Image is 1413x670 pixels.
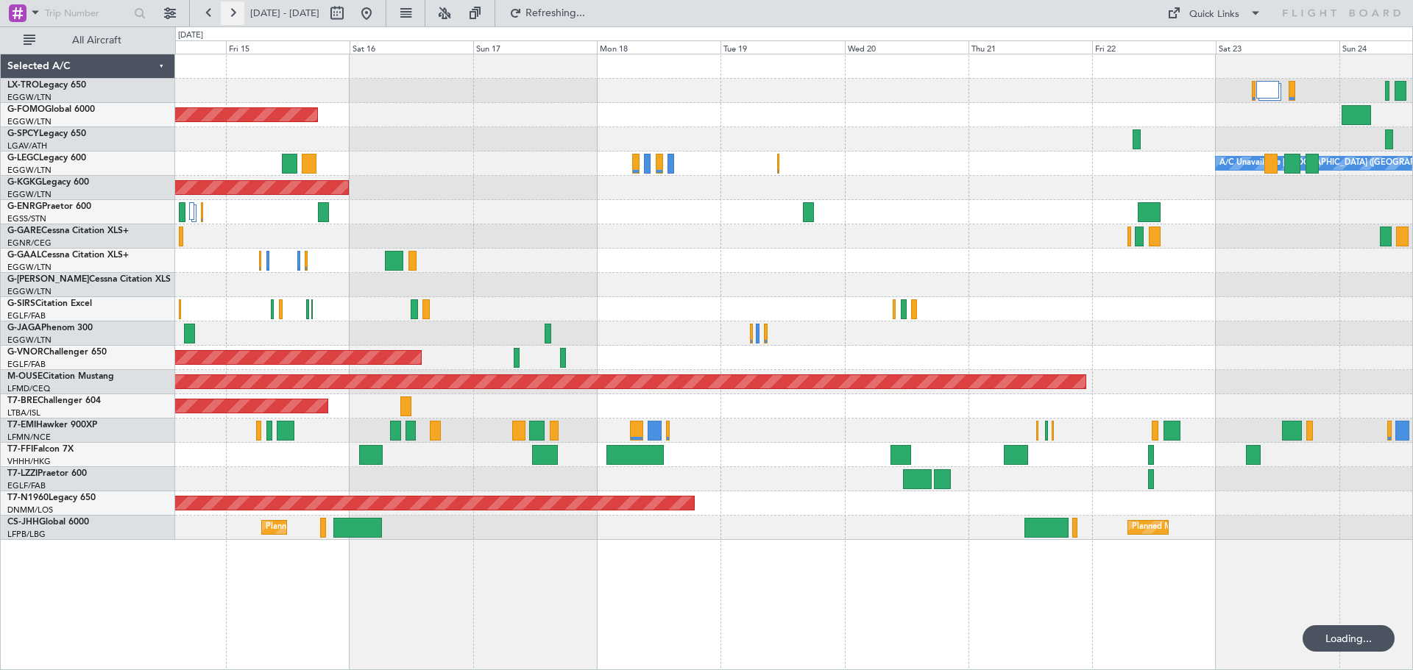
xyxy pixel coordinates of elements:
[7,421,36,430] span: T7-EMI
[7,154,86,163] a: G-LEGCLegacy 600
[1132,516,1364,538] div: Planned Maint [GEOGRAPHIC_DATA] ([GEOGRAPHIC_DATA])
[7,518,39,527] span: CS-JHH
[7,92,52,103] a: EGGW/LTN
[525,8,587,18] span: Refreshing...
[1189,7,1239,22] div: Quick Links
[7,445,74,454] a: T7-FFIFalcon 7X
[597,40,720,54] div: Mon 18
[7,299,92,308] a: G-SIRSCitation Excel
[7,116,52,127] a: EGGW/LTN
[266,516,497,538] div: Planned Maint [GEOGRAPHIC_DATA] ([GEOGRAPHIC_DATA])
[7,518,89,527] a: CS-JHHGlobal 6000
[7,480,46,491] a: EGLF/FAB
[45,2,130,24] input: Trip Number
[7,178,89,187] a: G-KGKGLegacy 600
[7,129,39,138] span: G-SPCY
[968,40,1092,54] div: Thu 21
[7,456,51,467] a: VHHH/HKG
[350,40,473,54] div: Sat 16
[7,178,42,187] span: G-KGKG
[7,238,52,249] a: EGNR/CEG
[7,286,52,297] a: EGGW/LTN
[7,324,93,332] a: G-JAGAPhenom 300
[7,493,49,502] span: T7-N1960
[7,275,89,284] span: G-[PERSON_NAME]
[7,81,86,90] a: LX-TROLegacy 650
[7,202,91,211] a: G-ENRGPraetor 600
[38,35,155,46] span: All Aircraft
[7,251,41,260] span: G-GAAL
[178,29,203,42] div: [DATE]
[503,1,591,25] button: Refreshing...
[7,372,43,381] span: M-OUSE
[7,129,86,138] a: G-SPCYLegacy 650
[1092,40,1216,54] div: Fri 22
[7,262,52,273] a: EGGW/LTN
[7,275,171,284] a: G-[PERSON_NAME]Cessna Citation XLS
[7,189,52,200] a: EGGW/LTN
[7,105,95,114] a: G-FOMOGlobal 6000
[7,445,33,454] span: T7-FFI
[7,469,38,478] span: T7-LZZI
[7,421,97,430] a: T7-EMIHawker 900XP
[473,40,597,54] div: Sun 17
[7,529,46,540] a: LFPB/LBG
[7,359,46,370] a: EGLF/FAB
[7,335,52,346] a: EGGW/LTN
[7,493,96,502] a: T7-N1960Legacy 650
[7,407,40,418] a: LTBA/ISL
[7,165,52,176] a: EGGW/LTN
[7,299,35,308] span: G-SIRS
[7,432,51,443] a: LFMN/NCE
[7,202,42,211] span: G-ENRG
[7,251,129,260] a: G-GAALCessna Citation XLS+
[7,372,114,381] a: M-OUSECitation Mustang
[7,348,107,357] a: G-VNORChallenger 650
[7,505,53,516] a: DNMM/LOS
[845,40,968,54] div: Wed 20
[1160,1,1269,25] button: Quick Links
[7,469,87,478] a: T7-LZZIPraetor 600
[7,310,46,321] a: EGLF/FAB
[7,140,47,152] a: LGAV/ATH
[7,396,101,405] a: T7-BREChallenger 604
[1303,625,1395,652] div: Loading...
[7,105,45,114] span: G-FOMO
[16,29,160,52] button: All Aircraft
[7,396,38,405] span: T7-BRE
[720,40,844,54] div: Tue 19
[7,227,41,235] span: G-GARE
[250,7,319,20] span: [DATE] - [DATE]
[7,81,39,90] span: LX-TRO
[7,348,43,357] span: G-VNOR
[7,227,129,235] a: G-GARECessna Citation XLS+
[226,40,350,54] div: Fri 15
[7,154,39,163] span: G-LEGC
[7,324,41,332] span: G-JAGA
[1216,40,1339,54] div: Sat 23
[7,213,46,224] a: EGSS/STN
[7,383,50,394] a: LFMD/CEQ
